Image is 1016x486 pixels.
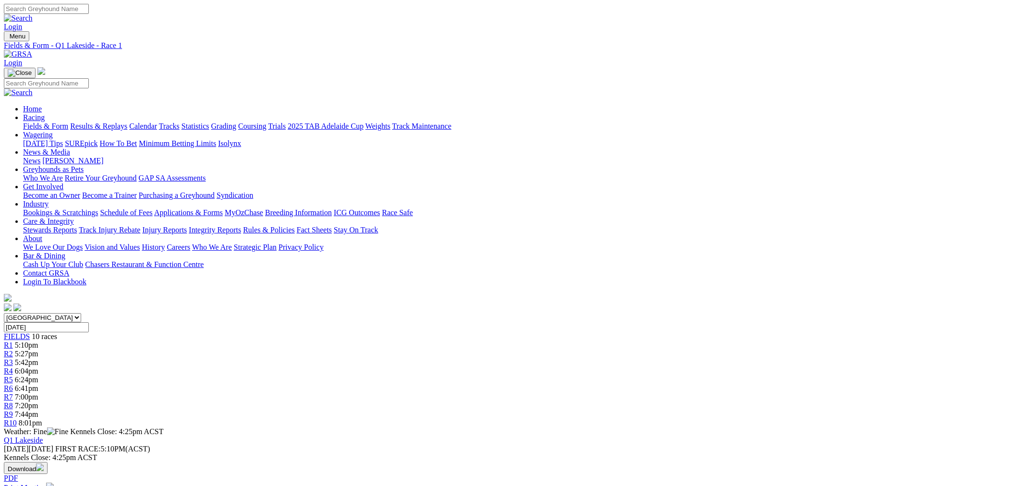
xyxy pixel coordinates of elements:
a: R1 [4,341,13,349]
a: Industry [23,200,48,208]
span: 8:01pm [19,419,42,427]
div: Care & Integrity [23,226,1012,234]
a: Fact Sheets [297,226,332,234]
span: [DATE] [4,445,53,453]
img: twitter.svg [13,304,21,311]
a: Chasers Restaurant & Function Centre [85,260,204,268]
span: 6:04pm [15,367,38,375]
a: Calendar [129,122,157,130]
a: Greyhounds as Pets [23,165,84,173]
a: R10 [4,419,17,427]
a: Strategic Plan [234,243,277,251]
a: Results & Replays [70,122,127,130]
span: [DATE] [4,445,29,453]
a: Breeding Information [265,208,332,217]
a: GAP SA Assessments [139,174,206,182]
a: R7 [4,393,13,401]
span: Menu [10,33,25,40]
a: R6 [4,384,13,392]
a: Home [23,105,42,113]
a: Minimum Betting Limits [139,139,216,147]
a: How To Bet [100,139,137,147]
img: GRSA [4,50,32,59]
a: Fields & Form [23,122,68,130]
a: Weights [365,122,390,130]
a: R8 [4,401,13,410]
a: Who We Are [192,243,232,251]
a: Login [4,59,22,67]
a: ICG Outcomes [334,208,380,217]
a: Bar & Dining [23,252,65,260]
div: Get Involved [23,191,1012,200]
div: Download [4,474,1012,483]
a: Login [4,23,22,31]
a: Retire Your Greyhound [65,174,137,182]
a: News [23,157,40,165]
input: Select date [4,322,89,332]
img: Close [8,69,32,77]
a: R4 [4,367,13,375]
img: Search [4,88,33,97]
a: 2025 TAB Adelaide Cup [288,122,363,130]
a: R2 [4,350,13,358]
img: logo-grsa-white.png [4,294,12,302]
a: Q1 Lakeside [4,436,43,444]
a: Become a Trainer [82,191,137,199]
a: Stay On Track [334,226,378,234]
span: 7:44pm [15,410,38,418]
div: Wagering [23,139,1012,148]
a: History [142,243,165,251]
img: Search [4,14,33,23]
a: Grading [211,122,236,130]
input: Search [4,78,89,88]
a: Isolynx [218,139,241,147]
a: Get Involved [23,182,63,191]
a: Careers [167,243,190,251]
input: Search [4,4,89,14]
a: About [23,234,42,243]
a: Trials [268,122,286,130]
div: Industry [23,208,1012,217]
a: Coursing [238,122,266,130]
a: We Love Our Dogs [23,243,83,251]
span: R5 [4,376,13,384]
div: Racing [23,122,1012,131]
a: Care & Integrity [23,217,74,225]
a: Rules & Policies [243,226,295,234]
a: FIELDS [4,332,30,340]
a: Contact GRSA [23,269,69,277]
a: Statistics [181,122,209,130]
span: 6:24pm [15,376,38,384]
a: SUREpick [65,139,97,147]
img: logo-grsa-white.png [37,67,45,75]
a: [PERSON_NAME] [42,157,103,165]
span: 5:27pm [15,350,38,358]
a: PDF [4,474,18,482]
span: R3 [4,358,13,366]
a: Schedule of Fees [100,208,152,217]
span: 6:41pm [15,384,38,392]
span: 7:00pm [15,393,38,401]
img: Fine [47,427,68,436]
a: News & Media [23,148,70,156]
a: Wagering [23,131,53,139]
a: Login To Blackbook [23,278,86,286]
a: Injury Reports [142,226,187,234]
a: Integrity Reports [189,226,241,234]
a: [DATE] Tips [23,139,63,147]
img: facebook.svg [4,304,12,311]
span: FIRST RACE: [55,445,100,453]
span: 10 races [32,332,57,340]
a: Fields & Form - Q1 Lakeside - Race 1 [4,41,1012,50]
span: Kennels Close: 4:25pm ACST [70,427,163,436]
a: Privacy Policy [278,243,324,251]
span: 5:10PM(ACST) [55,445,150,453]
